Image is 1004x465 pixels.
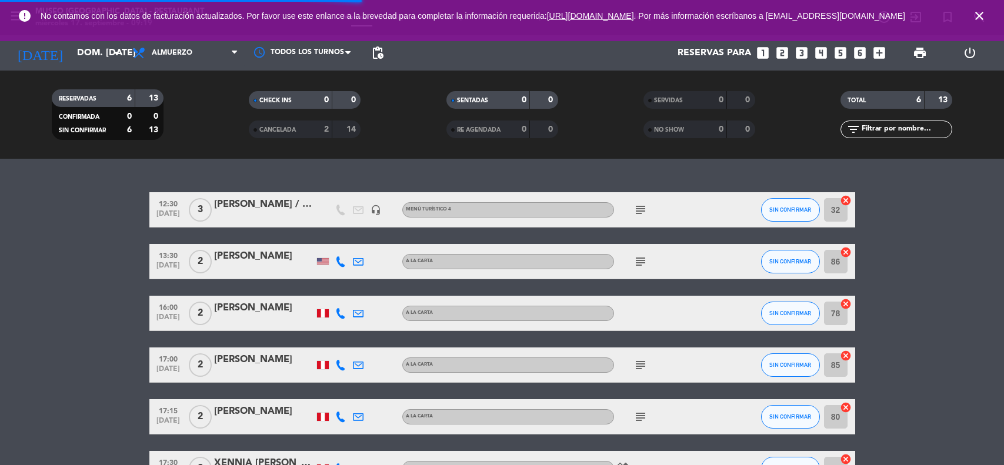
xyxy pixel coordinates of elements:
[154,417,183,430] span: [DATE]
[719,125,723,133] strong: 0
[189,250,212,273] span: 2
[840,298,852,310] i: cancel
[761,405,820,429] button: SIN CONFIRMAR
[769,362,811,368] span: SIN CONFIRMAR
[154,196,183,210] span: 12:30
[214,249,314,264] div: [PERSON_NAME]
[9,40,71,66] i: [DATE]
[149,126,161,134] strong: 13
[522,96,526,104] strong: 0
[127,112,132,121] strong: 0
[775,45,790,61] i: looks_two
[840,402,852,413] i: cancel
[154,112,161,121] strong: 0
[154,262,183,275] span: [DATE]
[719,96,723,104] strong: 0
[189,302,212,325] span: 2
[761,353,820,377] button: SIN CONFIRMAR
[351,96,358,104] strong: 0
[913,46,927,60] span: print
[189,353,212,377] span: 2
[678,48,751,59] span: Reservas para
[127,94,132,102] strong: 6
[154,403,183,417] span: 17:15
[794,45,809,61] i: looks_3
[127,126,132,134] strong: 6
[548,125,555,133] strong: 0
[840,350,852,362] i: cancel
[972,9,986,23] i: close
[633,203,648,217] i: subject
[214,300,314,316] div: [PERSON_NAME]
[848,98,866,103] span: TOTAL
[154,352,183,365] span: 17:00
[41,11,905,21] span: No contamos con los datos de facturación actualizados. Por favor use este enlance a la brevedad p...
[755,45,770,61] i: looks_one
[916,96,921,104] strong: 6
[406,310,433,315] span: A la carta
[214,197,314,212] div: [PERSON_NAME] / B Side
[761,302,820,325] button: SIN CONFIRMAR
[59,96,96,102] span: RESERVADAS
[761,250,820,273] button: SIN CONFIRMAR
[840,246,852,258] i: cancel
[872,45,887,61] i: add_box
[214,404,314,419] div: [PERSON_NAME]
[406,414,433,419] span: A la carta
[522,125,526,133] strong: 0
[833,45,848,61] i: looks_5
[745,125,752,133] strong: 0
[963,46,977,60] i: power_settings_new
[634,11,905,21] a: . Por más información escríbanos a [EMAIL_ADDRESS][DOMAIN_NAME]
[654,98,683,103] span: SERVIDAS
[860,123,952,136] input: Filtrar por nombre...
[259,127,296,133] span: CANCELADA
[547,11,634,21] a: [URL][DOMAIN_NAME]
[633,255,648,269] i: subject
[769,413,811,420] span: SIN CONFIRMAR
[938,96,950,104] strong: 13
[324,96,329,104] strong: 0
[59,128,106,133] span: SIN CONFIRMAR
[18,9,32,23] i: error
[745,96,752,104] strong: 0
[769,258,811,265] span: SIN CONFIRMAR
[633,358,648,372] i: subject
[840,453,852,465] i: cancel
[457,98,488,103] span: SENTADAS
[189,405,212,429] span: 2
[769,310,811,316] span: SIN CONFIRMAR
[371,46,385,60] span: pending_actions
[371,205,381,215] i: headset_mic
[457,127,501,133] span: RE AGENDADA
[154,365,183,379] span: [DATE]
[109,46,124,60] i: arrow_drop_down
[214,352,314,367] div: [PERSON_NAME]
[406,259,433,263] span: A la carta
[633,410,648,424] i: subject
[769,206,811,213] span: SIN CONFIRMAR
[548,96,555,104] strong: 0
[761,198,820,222] button: SIN CONFIRMAR
[852,45,868,61] i: looks_6
[59,114,99,120] span: CONFIRMADA
[154,300,183,313] span: 16:00
[154,248,183,262] span: 13:30
[346,125,358,133] strong: 14
[154,210,183,223] span: [DATE]
[840,195,852,206] i: cancel
[152,49,192,57] span: Almuerzo
[945,35,995,71] div: LOG OUT
[406,362,433,367] span: A la carta
[259,98,292,103] span: CHECK INS
[324,125,329,133] strong: 2
[406,207,451,212] span: Menú turístico 4
[654,127,684,133] span: NO SHOW
[189,198,212,222] span: 3
[154,313,183,327] span: [DATE]
[813,45,829,61] i: looks_4
[149,94,161,102] strong: 13
[846,122,860,136] i: filter_list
